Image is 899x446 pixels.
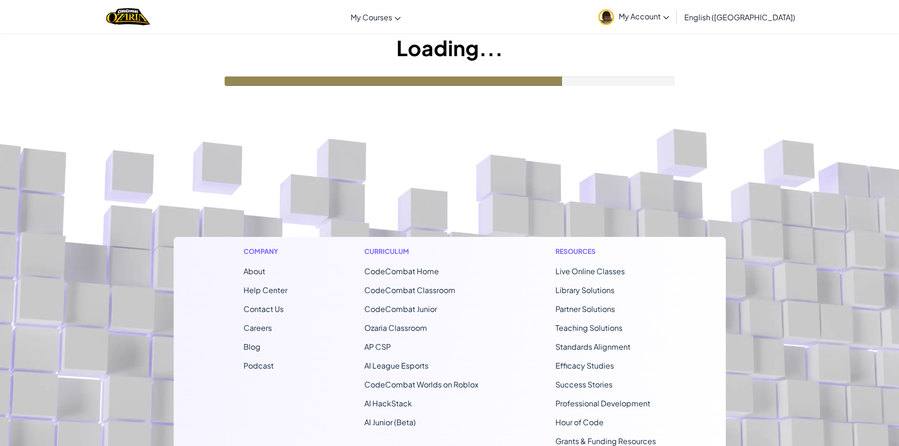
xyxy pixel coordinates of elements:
[594,2,674,32] a: My Account
[244,361,274,370] a: Podcast
[364,323,427,333] a: Ozaria Classroom
[555,398,650,408] a: Professional Development
[684,12,795,22] span: English ([GEOGRAPHIC_DATA])
[244,266,265,276] a: About
[364,246,479,256] h1: Curriculum
[244,285,287,295] a: Help Center
[555,436,656,446] a: Grants & Funding Resources
[555,379,613,389] a: Success Stories
[680,4,800,30] a: English ([GEOGRAPHIC_DATA])
[244,323,272,333] a: Careers
[106,7,150,26] a: Ozaria by CodeCombat logo
[364,304,437,314] a: CodeCombat Junior
[106,7,150,26] img: Home
[598,9,614,25] img: avatar
[364,266,439,276] span: CodeCombat Home
[244,246,287,256] h1: Company
[364,398,412,408] a: AI HackStack
[364,379,479,389] a: CodeCombat Worlds on Roblox
[364,417,416,427] a: AI Junior (Beta)
[555,417,604,427] a: Hour of Code
[364,342,391,352] a: AP CSP
[555,304,615,314] a: Partner Solutions
[364,361,428,370] a: AI League Esports
[351,12,392,22] span: My Courses
[555,342,630,352] a: Standards Alignment
[555,266,625,276] a: Live Online Classes
[364,285,455,295] a: CodeCombat Classroom
[555,323,622,333] a: Teaching Solutions
[555,361,614,370] a: Efficacy Studies
[619,11,669,21] span: My Account
[244,304,284,314] span: Contact Us
[555,285,614,295] a: Library Solutions
[555,246,656,256] h1: Resources
[346,4,405,30] a: My Courses
[244,342,260,352] a: Blog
